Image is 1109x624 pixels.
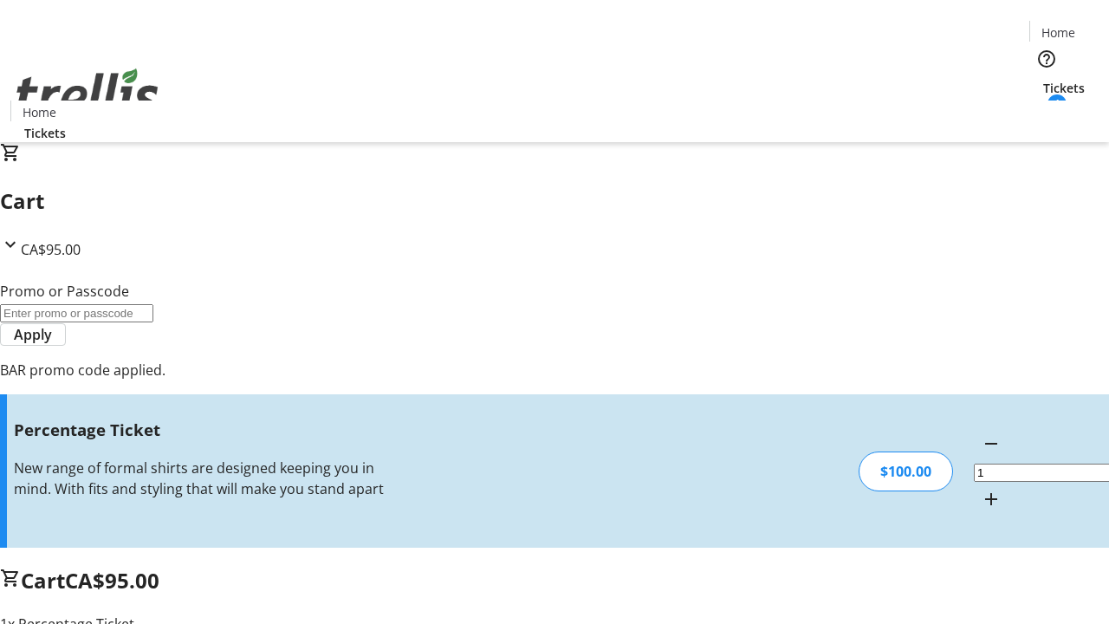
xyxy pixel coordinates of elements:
span: Home [23,103,56,121]
button: Help [1029,42,1064,76]
button: Increment by one [974,482,1008,517]
div: New range of formal shirts are designed keeping you in mind. With fits and styling that will make... [14,458,392,499]
div: $100.00 [859,452,953,491]
span: Tickets [1043,79,1085,97]
span: CA$95.00 [21,240,81,259]
span: Apply [14,324,52,345]
button: Cart [1029,97,1064,132]
a: Home [11,103,67,121]
a: Tickets [10,124,80,142]
span: CA$95.00 [65,566,159,595]
a: Tickets [1029,79,1099,97]
button: Decrement by one [974,426,1008,461]
span: Home [1041,23,1075,42]
a: Home [1030,23,1086,42]
h3: Percentage Ticket [14,418,392,442]
span: Tickets [24,124,66,142]
img: Orient E2E Organization Za7lVJvr3L's Logo [10,49,165,136]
